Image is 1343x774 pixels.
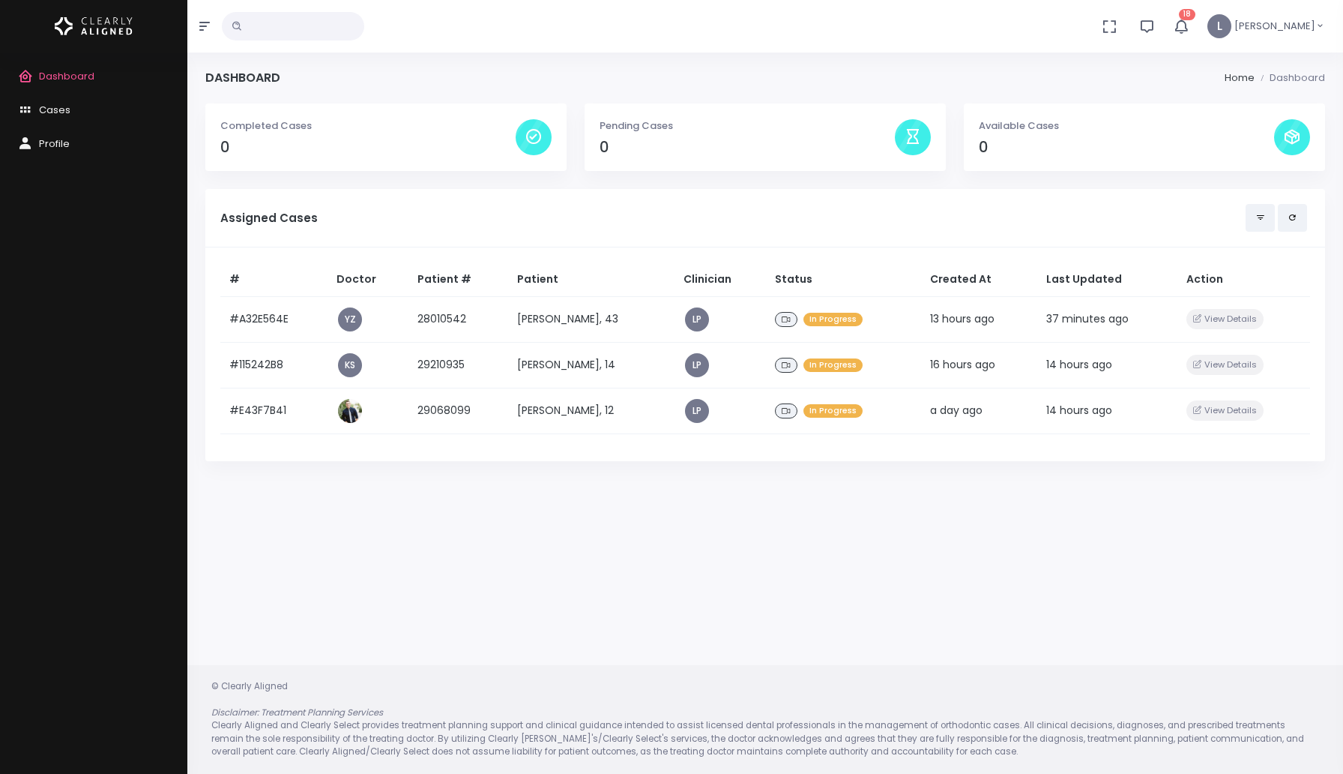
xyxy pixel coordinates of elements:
th: Last Updated [1037,262,1177,297]
td: #A32E564E [220,296,328,342]
td: #E43F7B41 [220,388,328,433]
p: Pending Cases [600,118,895,133]
span: Cases [39,103,70,117]
th: Patient [508,262,674,297]
span: 37 minutes ago [1046,311,1129,326]
td: 29210935 [408,342,509,388]
span: 18 [1179,9,1195,20]
span: Dashboard [39,69,94,83]
button: View Details [1186,309,1264,329]
a: LP [685,399,709,423]
td: 28010542 [408,296,509,342]
li: Home [1225,70,1255,85]
button: View Details [1186,355,1264,375]
a: LP [685,307,709,331]
td: 29068099 [408,388,509,433]
th: Doctor [328,262,408,297]
button: View Details [1186,400,1264,421]
span: In Progress [803,313,863,327]
h4: Dashboard [205,70,280,85]
div: © Clearly Aligned Clearly Aligned and Clearly Select provides treatment planning support and clin... [196,680,1334,759]
h4: 0 [600,139,895,156]
h4: 0 [220,139,516,156]
span: Profile [39,136,70,151]
span: a day ago [930,403,983,418]
td: [PERSON_NAME], 43 [508,296,674,342]
span: In Progress [803,358,863,373]
span: [PERSON_NAME] [1234,19,1315,34]
th: Status [766,262,921,297]
span: 16 hours ago [930,357,995,372]
span: L [1207,14,1231,38]
td: [PERSON_NAME], 12 [508,388,674,433]
th: Clinician [674,262,767,297]
a: LP [685,353,709,377]
em: Disclaimer: Treatment Planning Services [211,706,383,718]
a: YZ [338,307,362,331]
span: 14 hours ago [1046,357,1112,372]
span: 14 hours ago [1046,403,1112,418]
img: Logo Horizontal [55,10,133,42]
a: KS [338,353,362,377]
h4: 0 [979,139,1274,156]
td: #115242B8 [220,342,328,388]
li: Dashboard [1255,70,1325,85]
td: [PERSON_NAME], 14 [508,342,674,388]
th: Action [1177,262,1310,297]
h5: Assigned Cases [220,211,1246,225]
th: Patient # [408,262,509,297]
p: Completed Cases [220,118,516,133]
th: Created At [921,262,1037,297]
span: In Progress [803,404,863,418]
span: 13 hours ago [930,311,995,326]
th: # [220,262,328,297]
p: Available Cases [979,118,1274,133]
